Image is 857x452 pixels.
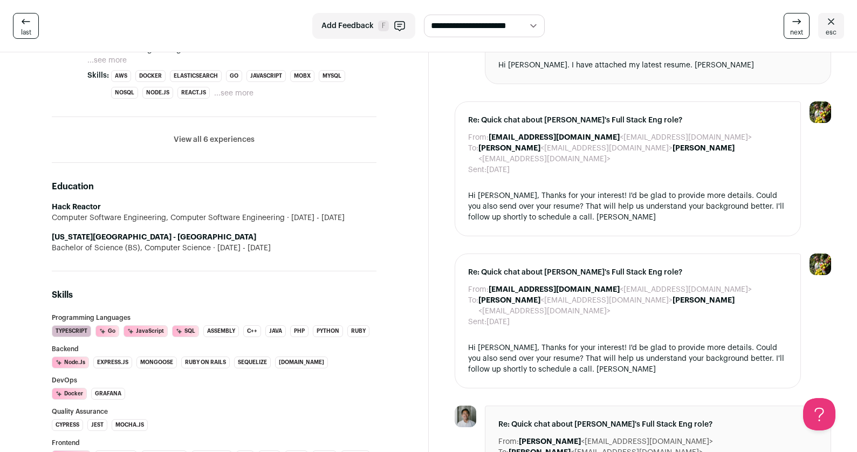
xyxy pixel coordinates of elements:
li: Jest [87,419,107,431]
span: Re: Quick chat about [PERSON_NAME]'s Full Stack Eng role? [498,419,818,430]
img: 83414f1c729d7feb958c99296f743c35c9aaee057fb6847baaa46270929b9532.jpg [455,406,476,427]
li: JavaScript [246,70,286,82]
dd: [DATE] [486,317,510,327]
li: Java [265,325,286,337]
h3: DevOps [52,377,376,383]
span: Re: Quick chat about [PERSON_NAME]'s Full Stack Eng role? [468,267,788,278]
li: Elasticsearch [170,70,222,82]
div: Hi [PERSON_NAME]. I have attached my latest resume. [PERSON_NAME] ￼ [498,60,818,71]
li: Ruby on Rails [181,357,230,368]
li: Sequelize [234,357,271,368]
li: React.js [177,87,210,99]
li: SQL [172,325,199,337]
b: [PERSON_NAME] [673,145,735,152]
dt: From: [468,284,489,295]
a: next [784,13,810,39]
img: 6689865-medium_jpg [810,254,831,275]
b: [PERSON_NAME] [478,145,540,152]
li: Python [313,325,343,337]
h3: Quality Assurance [52,408,376,415]
li: TypeScript [52,325,91,337]
li: Docker [52,388,87,400]
span: F [378,20,389,31]
b: [EMAIL_ADDRESS][DOMAIN_NAME] [489,134,620,141]
span: Skills: [87,70,109,81]
dt: Sent: [468,317,486,327]
li: MySQL [319,70,345,82]
h3: Backend [52,346,376,352]
button: Add Feedback F [312,13,415,39]
span: last [21,28,31,37]
b: [EMAIL_ADDRESS][DOMAIN_NAME] [489,286,620,293]
b: [PERSON_NAME] [519,438,581,446]
a: last [13,13,39,39]
li: Cypress [52,419,83,431]
li: Grafana [91,388,125,400]
span: [DATE] - [DATE] [285,213,345,223]
dd: <[EMAIL_ADDRESS][DOMAIN_NAME]> [489,132,752,143]
li: Docker [135,70,166,82]
h3: Programming Languages [52,314,376,321]
b: [PERSON_NAME] [673,297,735,304]
span: Add Feedback [321,20,374,31]
dt: From: [468,132,489,143]
li: Assembly [203,325,239,337]
div: Computer Software Engineering, Computer Software Engineering [52,213,376,223]
dt: From: [498,436,519,447]
li: Go [226,70,242,82]
button: View all 6 experiences [174,134,255,145]
li: Express.js [93,357,132,368]
li: Ruby [347,325,369,337]
div: Hi [PERSON_NAME], Thanks for your interest! I'd be glad to provide more details. Could you also s... [468,190,788,223]
li: [DOMAIN_NAME] [275,357,328,368]
li: AWS [111,70,131,82]
dt: Sent: [468,165,486,175]
li: C++ [243,325,261,337]
iframe: Help Scout Beacon - Open [803,398,835,430]
dd: [DATE] [486,165,510,175]
dt: To: [468,295,478,317]
li: Node.js [52,357,89,368]
li: NoSQL [111,87,138,99]
li: Mocha.js [112,419,148,431]
dd: <[EMAIL_ADDRESS][DOMAIN_NAME]> [519,436,713,447]
span: Re: Quick chat about [PERSON_NAME]'s Full Stack Eng role? [468,115,788,126]
strong: [US_STATE][GEOGRAPHIC_DATA] - [GEOGRAPHIC_DATA] [52,234,256,241]
dd: <[EMAIL_ADDRESS][DOMAIN_NAME]> [489,284,752,295]
li: PHP [290,325,308,337]
strong: Hack Reactor [52,203,101,211]
h2: Skills [52,289,376,302]
button: ...see more [87,55,127,66]
li: JavaScript [124,325,168,337]
img: 6689865-medium_jpg [810,101,831,123]
li: Mongoose [136,357,177,368]
dt: To: [468,143,478,165]
h2: Education [52,180,376,193]
h3: Frontend [52,440,376,446]
span: next [790,28,803,37]
b: [PERSON_NAME] [478,297,540,304]
dd: <[EMAIL_ADDRESS][DOMAIN_NAME]> <[EMAIL_ADDRESS][DOMAIN_NAME]> [478,295,788,317]
li: Node.js [142,87,173,99]
span: esc [826,28,837,37]
a: esc [818,13,844,39]
li: MobX [290,70,314,82]
div: Hi [PERSON_NAME], Thanks for your interest! I'd be glad to provide more details. Could you also s... [468,343,788,375]
dd: <[EMAIL_ADDRESS][DOMAIN_NAME]> <[EMAIL_ADDRESS][DOMAIN_NAME]> [478,143,788,165]
button: ...see more [214,88,253,99]
div: Bachelor of Science (BS), Computer Science [52,243,376,254]
li: Go [95,325,119,337]
span: [DATE] - [DATE] [211,243,271,254]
